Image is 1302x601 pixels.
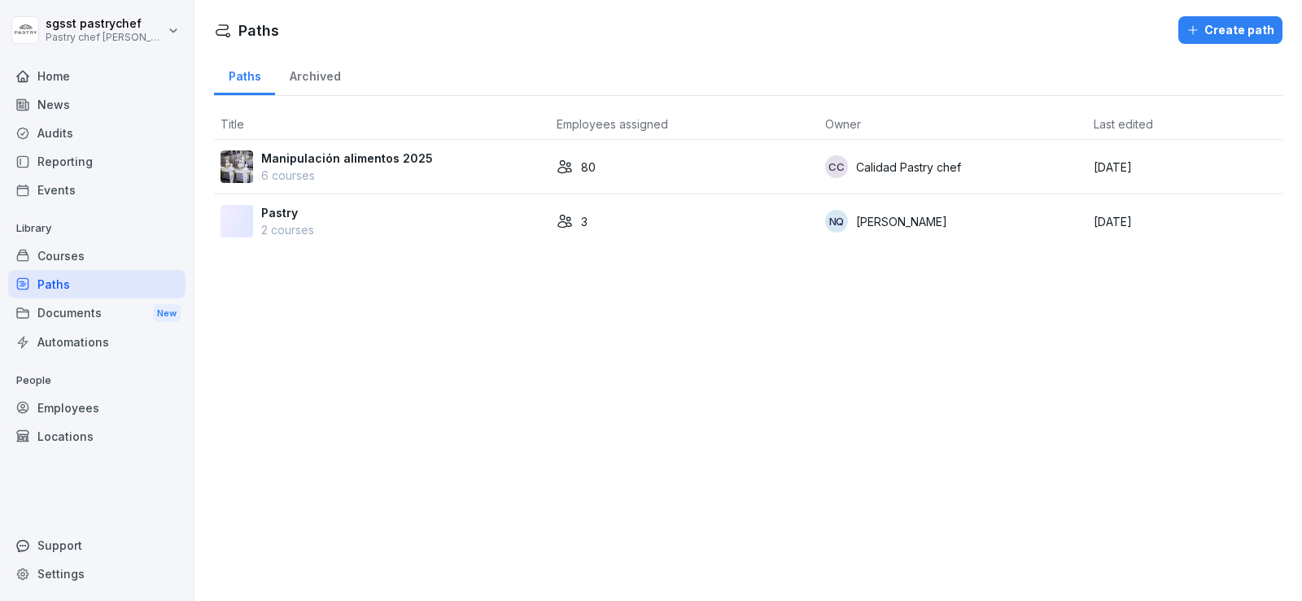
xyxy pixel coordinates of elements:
[825,155,848,178] div: Cc
[1094,117,1153,131] span: Last edited
[214,54,275,95] a: Paths
[221,117,244,131] span: Title
[221,150,253,183] img: xrig9ngccgkbh355tbuziiw7.png
[856,213,947,230] p: [PERSON_NAME]
[261,221,314,238] p: 2 courses
[275,54,355,95] a: Archived
[261,204,314,221] p: Pastry
[46,17,164,31] p: sgsst pastrychef
[8,270,186,298] a: Paths
[261,150,433,167] p: Manipulación alimentos 2025
[8,328,186,356] a: Automations
[557,117,668,131] span: Employees assigned
[8,531,186,560] div: Support
[8,90,186,119] a: News
[8,176,186,204] a: Events
[8,62,186,90] a: Home
[856,159,961,176] p: Calidad Pastry chef
[8,216,186,242] p: Library
[8,242,186,270] a: Courses
[1178,16,1282,44] button: Create path
[8,422,186,451] a: Locations
[1094,159,1276,176] p: [DATE]
[8,560,186,588] a: Settings
[8,298,186,329] div: Documents
[261,167,433,184] p: 6 courses
[8,394,186,422] a: Employees
[1094,213,1276,230] p: [DATE]
[581,159,596,176] p: 80
[46,32,164,43] p: Pastry chef [PERSON_NAME] y Cocina gourmet
[581,213,588,230] p: 3
[238,20,279,41] h1: Paths
[8,368,186,394] p: People
[825,210,848,233] div: NQ
[153,304,181,323] div: New
[1186,21,1274,39] div: Create path
[8,298,186,329] a: DocumentsNew
[8,119,186,147] a: Audits
[8,147,186,176] a: Reporting
[825,117,861,131] span: Owner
